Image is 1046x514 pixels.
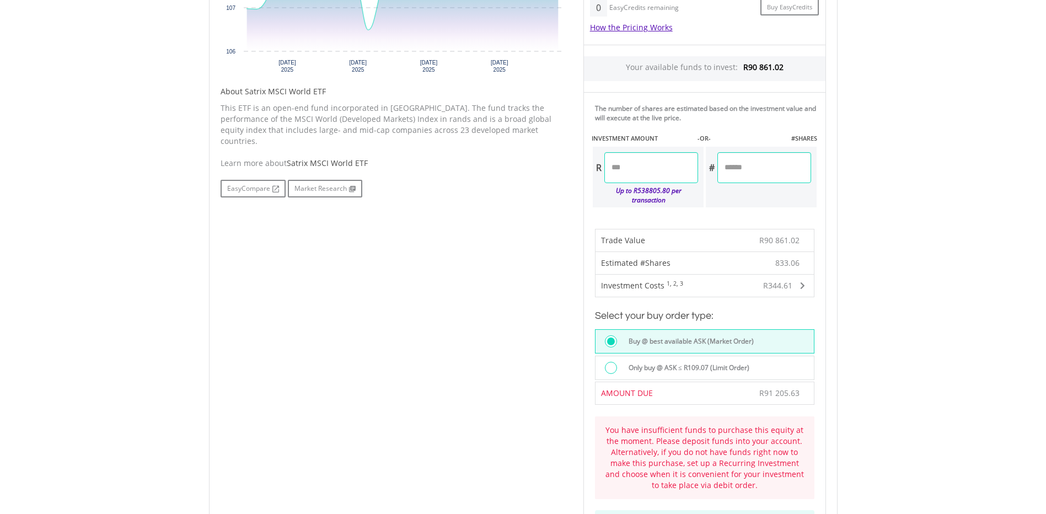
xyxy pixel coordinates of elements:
[603,425,806,491] div: You have insufficient funds to purchase this equity at the moment. Please deposit funds into your...
[590,22,673,33] a: How the Pricing Works
[593,152,604,183] div: R
[791,134,817,143] label: #SHARES
[759,235,800,245] span: R90 861.02
[287,158,368,168] span: Satrix MSCI World ETF
[349,60,367,73] text: [DATE] 2025
[601,235,645,245] span: Trade Value
[226,49,235,55] text: 106
[288,180,362,197] a: Market Research
[595,104,821,122] div: The number of shares are estimated based on the investment value and will execute at the live price.
[622,335,754,347] label: Buy @ best available ASK (Market Order)
[601,280,664,291] span: Investment Costs
[595,308,814,324] h3: Select your buy order type:
[221,158,567,169] div: Learn more about
[584,56,825,81] div: Your available funds to invest:
[593,183,698,207] div: Up to R538805.80 per transaction
[601,258,670,268] span: Estimated #Shares
[226,5,235,11] text: 107
[706,152,717,183] div: #
[601,388,653,398] span: AMOUNT DUE
[763,280,792,291] span: R344.61
[490,60,508,73] text: [DATE] 2025
[221,180,286,197] a: EasyCompare
[221,86,567,97] h5: About Satrix MSCI World ETF
[278,60,296,73] text: [DATE] 2025
[592,134,658,143] label: INVESTMENT AMOUNT
[221,103,567,147] p: This ETF is an open-end fund incorporated in [GEOGRAPHIC_DATA]. The fund tracks the performance o...
[622,362,749,374] label: Only buy @ ASK ≤ R109.07 (Limit Order)
[759,388,800,398] span: R91 205.63
[743,62,784,72] span: R90 861.02
[698,134,711,143] label: -OR-
[609,4,679,13] div: EasyCredits remaining
[667,280,683,287] sup: 1, 2, 3
[775,258,800,269] span: 833.06
[420,60,437,73] text: [DATE] 2025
